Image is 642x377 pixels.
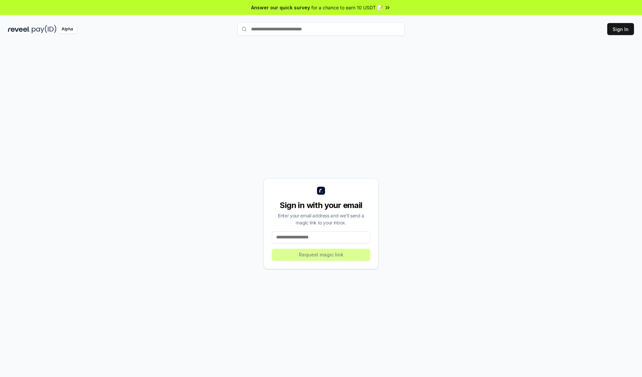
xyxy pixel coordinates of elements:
img: reveel_dark [8,25,30,33]
img: logo_small [317,187,325,195]
button: Sign In [607,23,634,35]
span: Answer our quick survey [251,4,310,11]
div: Sign in with your email [272,200,370,211]
img: pay_id [32,25,57,33]
div: Enter your email address and we’ll send a magic link to your inbox. [272,212,370,226]
div: Alpha [58,25,77,33]
span: for a chance to earn 10 USDT 📝 [311,4,383,11]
